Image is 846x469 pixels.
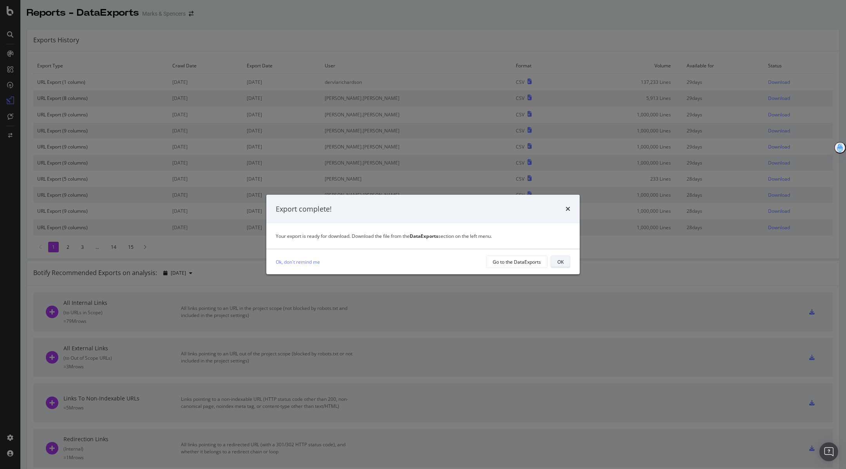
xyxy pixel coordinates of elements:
[276,233,570,239] div: Your export is ready for download. Download the file from the
[566,204,570,214] div: times
[493,259,541,265] div: Go to the DataExports
[819,442,838,461] div: Open Intercom Messenger
[276,204,332,214] div: Export complete!
[410,233,438,239] strong: DataExports
[557,259,564,265] div: OK
[551,255,570,268] button: OK
[410,233,492,239] span: section on the left menu.
[266,195,580,275] div: modal
[276,258,320,266] a: Ok, don't remind me
[486,255,548,268] button: Go to the DataExports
